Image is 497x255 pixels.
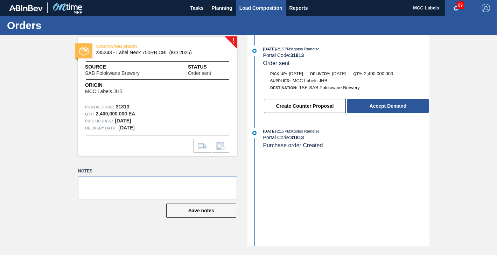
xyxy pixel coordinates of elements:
span: Qty: [353,72,362,76]
strong: 31813 [290,52,304,58]
img: atual [252,131,257,135]
span: 285243 - Label Neck 750RB CBL (KO 2025) [96,50,223,55]
strong: 2,400,000.000 EA [96,111,135,116]
span: [DATE] [263,47,276,51]
span: Purchase order Created [263,142,323,148]
span: Delivery: [310,72,330,76]
img: Logout [482,4,490,12]
button: Notifications [445,3,467,13]
span: SAB Polokwane Brewery [85,71,140,76]
div: Inform order change [212,139,229,153]
button: Accept Demand [347,99,429,113]
strong: [DATE] [118,125,134,130]
div: Go to Load Composition [194,139,211,153]
span: Qty : [85,111,94,118]
img: status [79,47,89,56]
img: TNhmsLtSVTkK8tSr43FrP2fwEKptu5GPRR3wAAAABJRU5ErkJggg== [9,5,43,11]
span: : Kgotso Rametse [290,47,320,51]
span: NEGOTIATING ORDER [96,43,194,50]
span: [DATE] [332,71,346,76]
span: Origin [85,82,140,89]
span: Portal Code: [85,104,114,111]
span: Delivery Date: [85,125,117,132]
div: Portal Code: [263,135,429,140]
span: Load Composition [239,4,282,12]
img: atual [252,49,257,53]
span: - 2:15 PM [276,47,290,51]
span: 89 [457,1,464,9]
span: Tasks [189,4,205,12]
span: 1SE-SAB Polokwane Brewery [299,85,359,90]
span: : Kgotso Rametse [290,129,320,133]
button: Save notes [166,204,236,218]
button: Create Counter Proposal [264,99,346,113]
span: Pick up Date: [85,118,113,125]
h1: Orders [7,21,131,29]
label: Notes [78,166,237,176]
strong: 31813 [116,104,129,109]
span: Order sent [263,60,290,66]
span: [DATE] [263,129,276,133]
span: Pick up: [270,72,287,76]
span: Order sent [188,71,211,76]
span: Status [188,63,230,71]
span: Planning [212,4,232,12]
span: Supplier: [270,79,291,83]
span: Destination: [270,86,297,90]
span: MCC Labels JHB [85,89,122,94]
span: Source [85,63,161,71]
span: Reports [289,4,308,12]
span: [DATE] [289,71,303,76]
span: - 2:15 PM [276,129,290,133]
strong: 31813 [290,135,304,140]
strong: [DATE] [115,118,131,123]
span: MCC Labels JHB [293,78,328,83]
span: 2,400,000.000 [364,71,393,76]
div: Portal Code: [263,52,429,58]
